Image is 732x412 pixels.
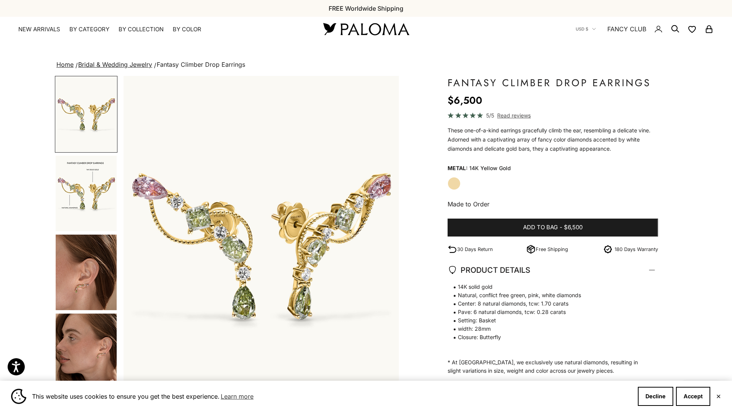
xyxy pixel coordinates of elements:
a: Learn more [220,391,255,402]
span: Closure: Butterfly [448,333,650,341]
summary: By Color [173,26,201,33]
h1: Fantasy Climber Drop Earrings [448,76,658,90]
button: Go to item 4 [55,313,117,390]
img: Cookie banner [11,389,26,404]
button: Decline [638,387,673,406]
button: Add to bag-$6,500 [448,219,658,237]
p: 30 Days Return [457,245,493,253]
img: #YellowGold [56,77,117,152]
button: Go to item 3 [55,234,117,311]
button: USD $ [576,26,596,32]
nav: Primary navigation [18,26,305,33]
a: FANCY CLUB [607,24,646,34]
nav: Secondary navigation [576,17,714,41]
span: Read reviews [497,111,531,120]
summary: By Category [69,26,109,33]
img: #YellowGold #WhiteGold #RoseGold [56,314,117,389]
sale-price: $6,500 [448,93,482,108]
span: USD $ [576,26,588,32]
span: Center: 8 natural diamonds, tcw: 1.70 carats [448,299,650,308]
summary: By Collection [119,26,164,33]
button: Go to item 1 [55,76,117,153]
span: 5/5 [486,111,494,120]
nav: breadcrumbs [55,60,677,70]
p: Free Shipping [536,245,568,253]
a: NEW ARRIVALS [18,26,60,33]
img: #YellowGold #WhiteGold #RoseGold [56,156,117,231]
img: #YellowGold #WhiteGold #RoseGold [56,235,117,310]
span: 14K solid gold [448,283,650,291]
span: Pave: 6 natural diamonds, tcw: 0.28 carats [448,308,650,316]
button: Close [716,394,721,399]
p: 180 Days Warranty [615,245,658,253]
span: Fantasy Climber Drop Earrings [157,61,245,68]
button: Accept [676,387,710,406]
legend: Metal: [448,163,468,174]
a: Bridal & Wedding Jewelry [78,61,152,68]
span: Add to bag [523,223,558,232]
p: * At [GEOGRAPHIC_DATA], we exclusively use natural diamonds, resulting in slight variations in si... [448,283,650,375]
span: PRODUCT DETAILS [448,264,530,277]
a: Home [56,61,74,68]
span: Natural, conflict free green, pink, white diamonds [448,291,650,299]
span: This website uses cookies to ensure you get the best experience. [32,391,632,402]
div: These one-of-a-kind earrings gracefully climb the ear, resembling a delicate vine. Adorned with a... [448,126,658,153]
span: width: 28mm [448,325,650,333]
p: Made to Order [448,199,658,209]
span: Setting: Basket [448,316,650,325]
p: FREE Worldwide Shipping [329,3,403,13]
variant-option-value: 14K Yellow Gold [469,163,511,174]
button: Go to item 2 [55,155,117,232]
a: 5/5 Read reviews [448,111,658,120]
summary: PRODUCT DETAILS [448,256,658,284]
span: $6,500 [564,223,583,232]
